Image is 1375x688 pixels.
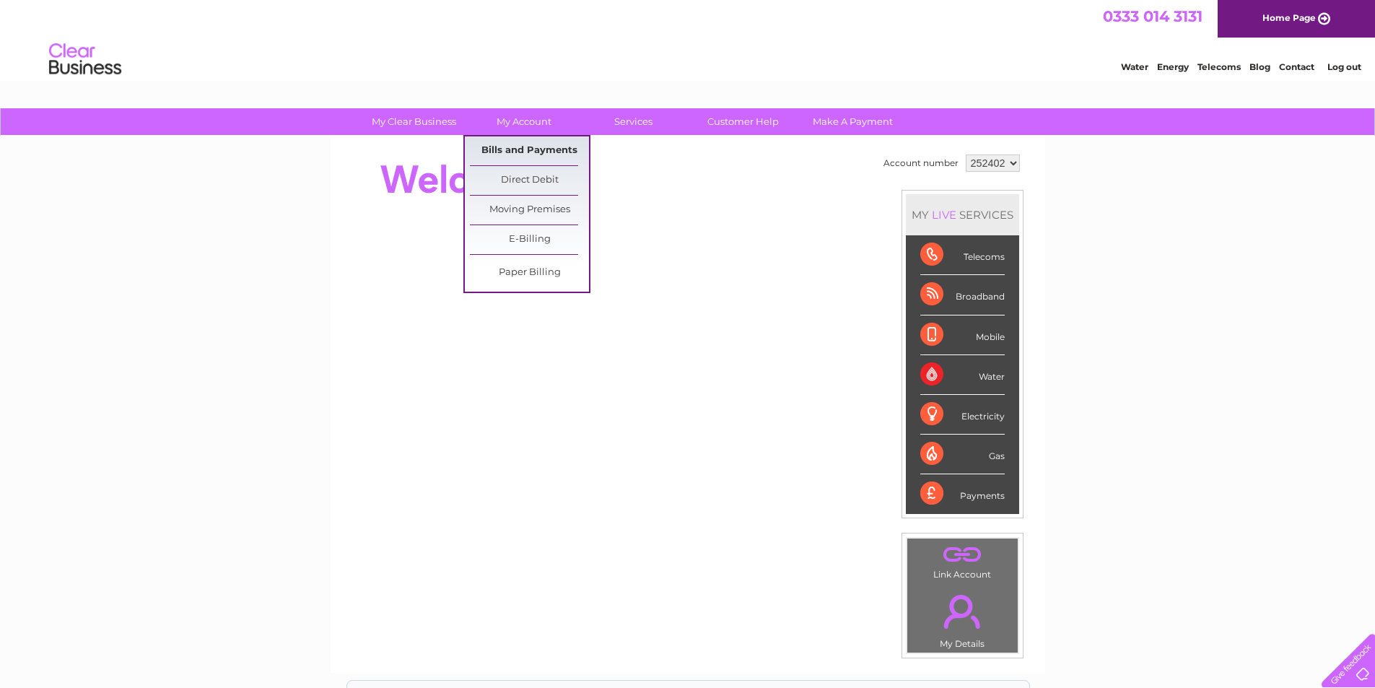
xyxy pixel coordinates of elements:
[470,136,589,165] a: Bills and Payments
[470,225,589,254] a: E-Billing
[907,583,1018,653] td: My Details
[1279,61,1314,72] a: Contact
[470,196,589,225] a: Moving Premises
[920,435,1005,474] div: Gas
[354,108,473,135] a: My Clear Business
[911,542,1014,567] a: .
[48,38,122,82] img: logo.png
[1157,61,1189,72] a: Energy
[1197,61,1241,72] a: Telecoms
[470,258,589,287] a: Paper Billing
[1103,7,1202,25] a: 0333 014 3131
[920,474,1005,513] div: Payments
[906,194,1019,235] div: MY SERVICES
[920,315,1005,355] div: Mobile
[1121,61,1148,72] a: Water
[907,538,1018,583] td: Link Account
[920,355,1005,395] div: Water
[574,108,693,135] a: Services
[920,275,1005,315] div: Broadband
[470,166,589,195] a: Direct Debit
[1249,61,1270,72] a: Blog
[684,108,803,135] a: Customer Help
[929,208,959,222] div: LIVE
[1327,61,1361,72] a: Log out
[464,108,583,135] a: My Account
[347,8,1029,70] div: Clear Business is a trading name of Verastar Limited (registered in [GEOGRAPHIC_DATA] No. 3667643...
[793,108,912,135] a: Make A Payment
[880,151,962,175] td: Account number
[920,395,1005,435] div: Electricity
[920,235,1005,275] div: Telecoms
[911,586,1014,637] a: .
